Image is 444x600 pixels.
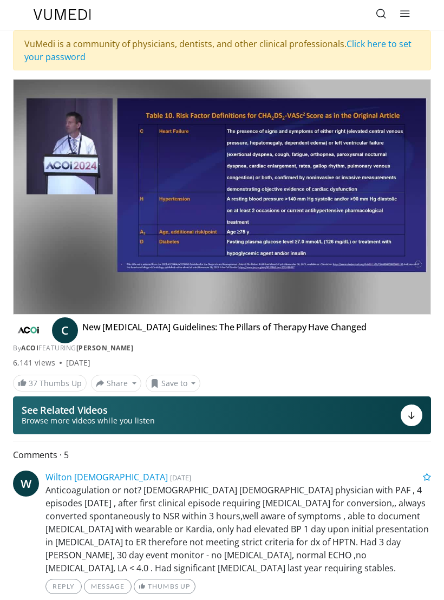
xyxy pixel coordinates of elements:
button: Save to [146,375,201,392]
small: [DATE] [170,473,191,482]
span: 6,141 views [13,357,55,368]
a: [PERSON_NAME] [76,343,134,353]
img: ACOI [13,322,43,339]
video-js: Video Player [14,80,430,314]
img: VuMedi Logo [34,9,91,20]
a: C [52,317,78,343]
span: Browse more videos while you listen [22,415,155,426]
span: 37 [29,378,37,388]
p: Anticoagulation or not? [DEMOGRAPHIC_DATA] [DEMOGRAPHIC_DATA] physician with PAF , 4 episodes [DA... [45,484,431,575]
button: See Related Videos Browse more videos while you listen [13,396,431,434]
a: ACOI [21,343,38,353]
div: [DATE] [66,357,90,368]
div: VuMedi is a community of physicians, dentists, and other clinical professionals. [13,30,431,70]
h4: New [MEDICAL_DATA] Guidelines: The Pillars of Therapy Have Changed [82,322,366,339]
a: W [13,471,39,497]
a: Message [84,579,132,594]
p: See Related Videos [22,405,155,415]
span: Comments 5 [13,448,431,462]
button: Share [91,375,141,392]
div: By FEATURING [13,343,431,353]
a: Reply [45,579,82,594]
a: Thumbs Up [134,579,195,594]
a: 37 Thumbs Up [13,375,87,392]
a: Wilton [DEMOGRAPHIC_DATA] [45,471,168,483]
